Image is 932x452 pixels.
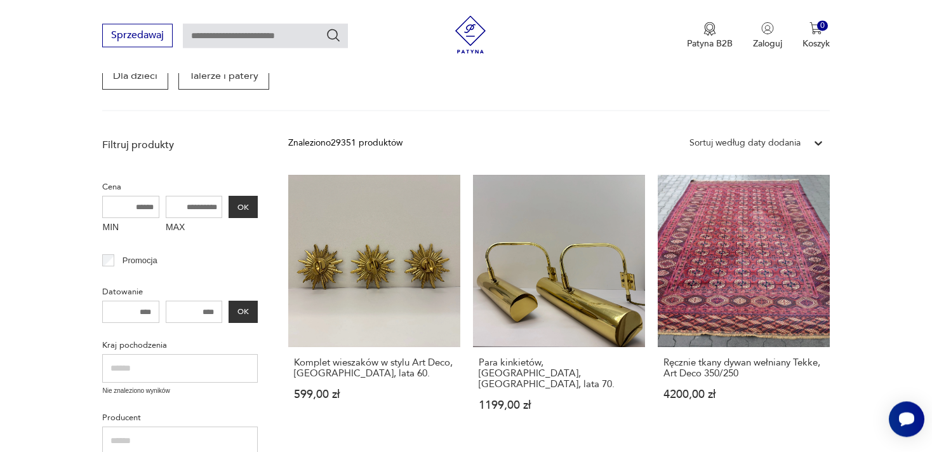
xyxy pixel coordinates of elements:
[102,218,159,238] label: MIN
[689,136,801,150] div: Sortuj według daty dodania
[817,20,828,31] div: 0
[102,62,168,90] a: Dla dzieci
[102,386,258,396] p: Nie znaleziono wyników
[753,38,782,50] p: Zaloguj
[761,22,774,34] img: Ikonka użytkownika
[802,22,830,50] button: 0Koszyk
[479,400,639,411] p: 1199,00 zł
[102,338,258,352] p: Kraj pochodzenia
[703,22,716,36] img: Ikona medalu
[889,401,924,437] iframe: Smartsupp widget button
[658,175,830,435] a: Ręcznie tkany dywan wełniany Tekke, Art Deco 350/250Ręcznie tkany dywan wełniany Tekke, Art Deco ...
[123,254,157,268] p: Promocja
[288,136,403,150] div: Znaleziono 29351 produktów
[753,22,782,50] button: Zaloguj
[178,62,269,90] a: Talerze i patery
[102,32,173,41] a: Sprzedawaj
[102,411,258,425] p: Producent
[479,357,639,390] h3: Para kinkietów, [GEOGRAPHIC_DATA], [GEOGRAPHIC_DATA], lata 70.
[687,38,733,50] p: Patyna B2B
[102,24,173,47] button: Sprzedawaj
[687,22,733,50] button: Patyna B2B
[229,196,258,218] button: OK
[294,389,455,400] p: 599,00 zł
[809,22,822,34] img: Ikona koszyka
[166,218,223,238] label: MAX
[102,285,258,299] p: Datowanie
[663,357,824,379] h3: Ręcznie tkany dywan wełniany Tekke, Art Deco 350/250
[102,138,258,152] p: Filtruj produkty
[451,15,489,53] img: Patyna - sklep z meblami i dekoracjami vintage
[229,301,258,323] button: OK
[473,175,645,435] a: Para kinkietów, Holtkötter, Niemcy, lata 70.Para kinkietów, [GEOGRAPHIC_DATA], [GEOGRAPHIC_DATA],...
[294,357,455,379] h3: Komplet wieszaków w stylu Art Deco, [GEOGRAPHIC_DATA], lata 60.
[102,180,258,194] p: Cena
[326,27,341,43] button: Szukaj
[687,22,733,50] a: Ikona medaluPatyna B2B
[288,175,460,435] a: Komplet wieszaków w stylu Art Deco, Niemcy, lata 60.Komplet wieszaków w stylu Art Deco, [GEOGRAPH...
[802,38,830,50] p: Koszyk
[663,389,824,400] p: 4200,00 zł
